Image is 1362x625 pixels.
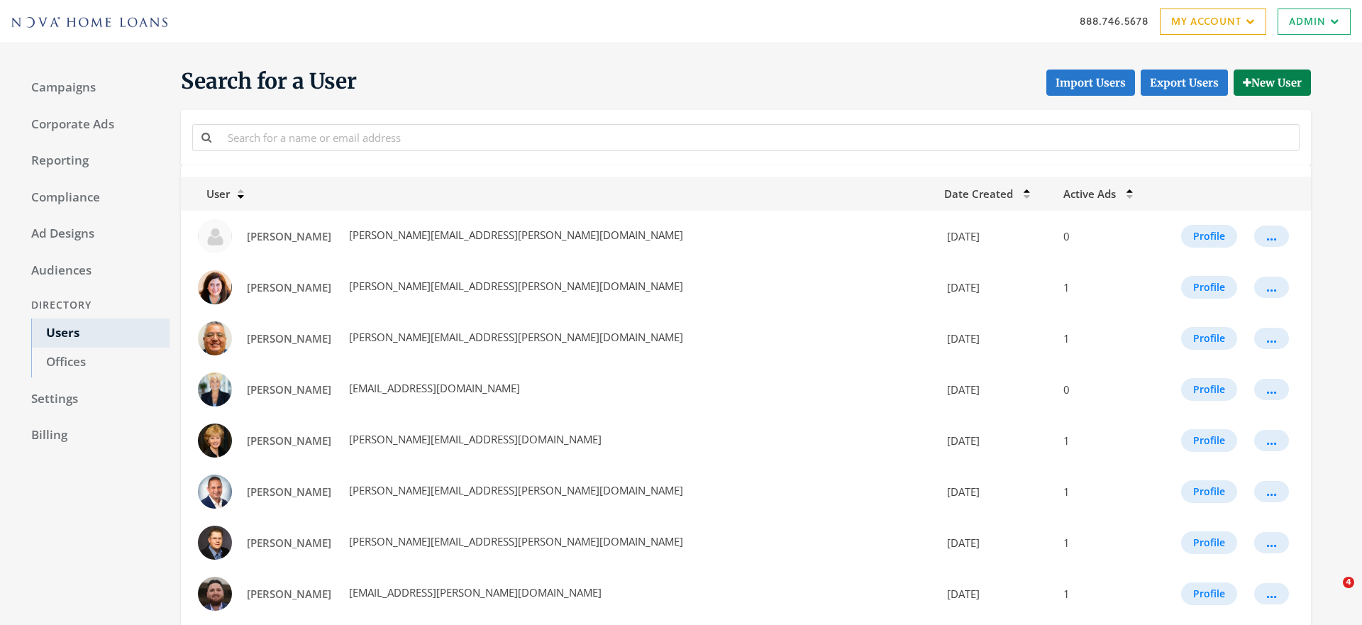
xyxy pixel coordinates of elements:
[238,530,340,556] a: [PERSON_NAME]
[247,433,331,448] span: [PERSON_NAME]
[17,73,170,103] a: Campaigns
[1181,480,1237,503] button: Profile
[247,485,331,499] span: [PERSON_NAME]
[1266,236,1277,237] div: ...
[198,219,232,253] img: Angela Dacquisto profile
[198,424,232,458] img: Chris Bass profile
[1266,593,1277,594] div: ...
[1254,430,1289,451] button: ...
[1181,429,1237,452] button: Profile
[1181,276,1237,299] button: Profile
[1266,389,1277,390] div: ...
[247,382,331,397] span: [PERSON_NAME]
[346,330,683,344] span: [PERSON_NAME][EMAIL_ADDRESS][PERSON_NAME][DOMAIN_NAME]
[936,466,1055,517] td: [DATE]
[17,385,170,414] a: Settings
[346,534,683,548] span: [PERSON_NAME][EMAIL_ADDRESS][PERSON_NAME][DOMAIN_NAME]
[1181,531,1237,554] button: Profile
[936,568,1055,619] td: [DATE]
[936,211,1055,262] td: [DATE]
[1063,187,1116,201] span: Active Ads
[1055,364,1153,415] td: 0
[1181,225,1237,248] button: Profile
[31,319,170,348] a: Users
[1254,583,1289,604] button: ...
[346,279,683,293] span: [PERSON_NAME][EMAIL_ADDRESS][PERSON_NAME][DOMAIN_NAME]
[1254,481,1289,502] button: ...
[198,270,232,304] img: Ann Bryant profile
[219,124,1300,150] input: Search for a name or email address
[238,223,340,250] a: [PERSON_NAME]
[198,372,232,406] img: Cheryl Braunschweiger profile
[1266,491,1277,492] div: ...
[1055,517,1153,568] td: 1
[1254,532,1289,553] button: ...
[198,526,232,560] img: Eric Painter profile
[198,321,232,355] img: Arnold Montiel profile
[1266,287,1277,288] div: ...
[1181,582,1237,605] button: Profile
[181,67,357,96] span: Search for a User
[247,331,331,345] span: [PERSON_NAME]
[17,219,170,249] a: Ad Designs
[1234,70,1311,96] button: New User
[1046,70,1135,96] button: Import Users
[17,183,170,213] a: Compliance
[1314,577,1348,611] iframe: Intercom live chat
[936,262,1055,313] td: [DATE]
[17,421,170,450] a: Billing
[1278,9,1351,35] a: Admin
[201,132,211,143] i: Search for a name or email address
[238,581,340,607] a: [PERSON_NAME]
[936,415,1055,466] td: [DATE]
[238,326,340,352] a: [PERSON_NAME]
[238,377,340,403] a: [PERSON_NAME]
[1160,9,1266,35] a: My Account
[11,17,167,27] img: Adwerx
[1141,70,1228,96] a: Export Users
[198,577,232,611] img: Francisco Haros profile
[1254,226,1289,247] button: ...
[1254,277,1289,298] button: ...
[1055,568,1153,619] td: 1
[936,364,1055,415] td: [DATE]
[1055,415,1153,466] td: 1
[346,381,520,395] span: [EMAIL_ADDRESS][DOMAIN_NAME]
[1181,378,1237,401] button: Profile
[247,587,331,601] span: [PERSON_NAME]
[247,280,331,294] span: [PERSON_NAME]
[936,517,1055,568] td: [DATE]
[1343,577,1354,588] span: 4
[1055,466,1153,517] td: 1
[31,348,170,377] a: Offices
[1266,542,1277,543] div: ...
[198,475,232,509] img: Dennis Sanchez profile
[238,275,340,301] a: [PERSON_NAME]
[189,187,230,201] span: User
[944,187,1013,201] span: Date Created
[1266,440,1277,441] div: ...
[17,292,170,319] div: Directory
[346,585,602,599] span: [EMAIL_ADDRESS][PERSON_NAME][DOMAIN_NAME]
[238,479,340,505] a: [PERSON_NAME]
[1181,327,1237,350] button: Profile
[17,256,170,286] a: Audiences
[346,432,602,446] span: [PERSON_NAME][EMAIL_ADDRESS][DOMAIN_NAME]
[1055,211,1153,262] td: 0
[1055,262,1153,313] td: 1
[1254,328,1289,349] button: ...
[1266,338,1277,339] div: ...
[1055,313,1153,364] td: 1
[1254,379,1289,400] button: ...
[1080,13,1148,28] a: 888.746.5678
[238,428,340,454] a: [PERSON_NAME]
[17,146,170,176] a: Reporting
[346,483,683,497] span: [PERSON_NAME][EMAIL_ADDRESS][PERSON_NAME][DOMAIN_NAME]
[936,313,1055,364] td: [DATE]
[346,228,683,242] span: [PERSON_NAME][EMAIL_ADDRESS][PERSON_NAME][DOMAIN_NAME]
[247,536,331,550] span: [PERSON_NAME]
[17,110,170,140] a: Corporate Ads
[247,229,331,243] span: [PERSON_NAME]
